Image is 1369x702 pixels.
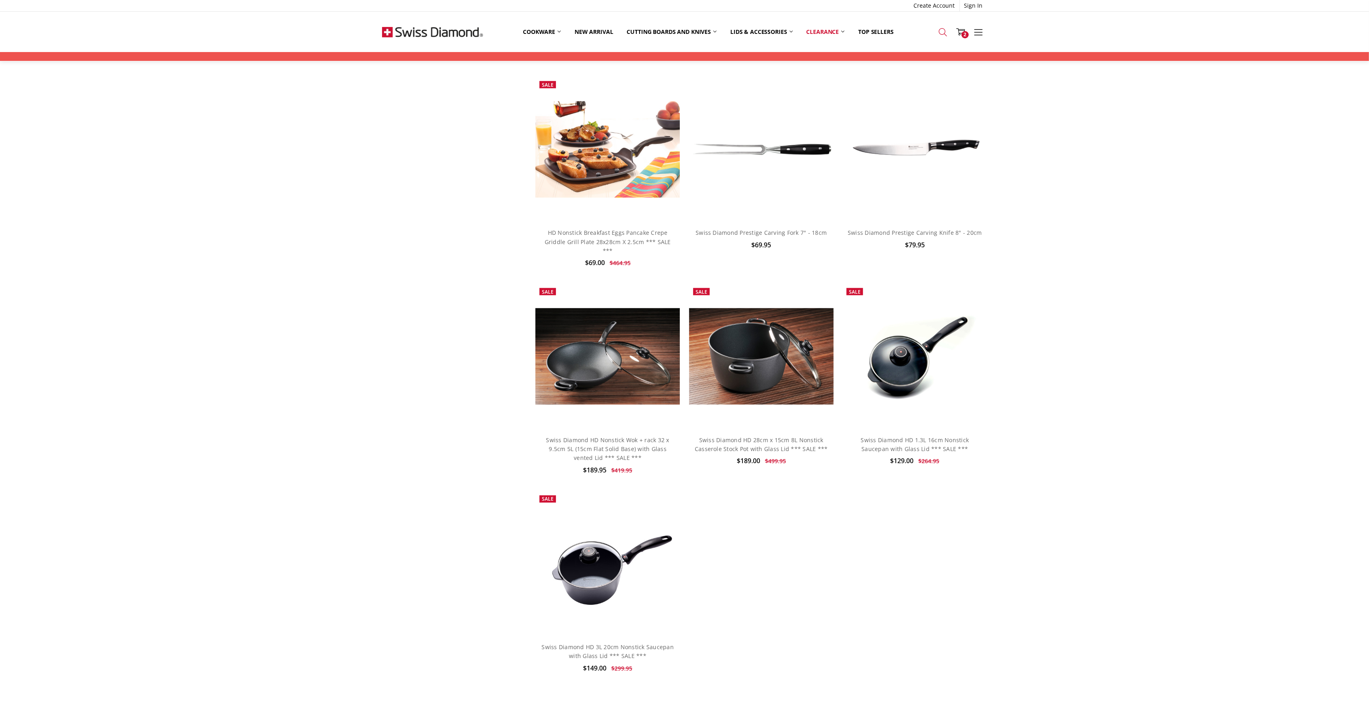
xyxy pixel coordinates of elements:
span: $464.95 [610,259,631,267]
a: 2 [952,22,970,42]
a: HD Nonstick Breakfast Eggs Pancake Crepe Griddle Grill Plate 28x28cm X 2.5cm *** SALE *** [535,77,680,221]
span: $189.00 [737,456,760,465]
span: $129.00 [890,456,913,465]
span: $79.95 [905,240,925,249]
span: $264.95 [918,457,939,465]
a: Swiss Diamond HD 3L 20cm Nonstick Saucepan with Glass Lid *** SALE *** [541,643,674,660]
a: HD Nonstick Breakfast Eggs Pancake Crepe Griddle Grill Plate 28x28cm X 2.5cm *** SALE *** [545,229,671,255]
span: Sale [542,81,554,88]
a: Cookware [516,23,568,41]
a: Swiss Diamond Prestige Carving Fork 7" - 18cm [696,229,827,236]
img: HD Nonstick Breakfast Eggs Pancake Crepe Griddle Grill Plate 28x28cm X 2.5cm *** SALE *** [535,101,680,198]
img: Swiss Diamond HD 3L 20cm Nonstick Saucepan with Glass Lid *** SALE *** [535,491,680,636]
a: Cutting boards and knives [620,23,724,41]
span: $69.95 [751,240,771,249]
span: Sale [542,288,554,295]
span: $499.95 [765,457,786,465]
span: $299.95 [611,664,632,672]
a: Swiss Diamond HD 1.3L 16cm Nonstick Saucepan with Glass Lid *** SALE *** [842,284,987,428]
a: Lids & Accessories [723,23,799,41]
img: Swiss Diamond HD 1.3L 16cm Nonstick Saucepan with Glass Lid *** SALE *** [842,306,987,407]
a: Swiss Diamond HD 28cm x 15cm 8L Nonstick Casserole Stock Pot with Glass Lid *** SALE *** [689,284,834,428]
span: $189.95 [583,466,606,474]
img: Swiss Diamond HD 28cm x 15cm 8L Nonstick Casserole Stock Pot with Glass Lid *** SALE *** [689,308,834,404]
span: Sale [849,288,861,295]
a: Swiss Diamond Prestige Carving Fork 7" - 18cm [689,77,834,221]
a: New arrival [568,23,620,41]
a: Swiss Diamond HD Nonstick Wok + rack 32 x 9.5cm 5L (15cm Flat Solid Base) with Glass vented Lid *... [546,436,669,462]
a: Swiss Diamond Prestige Carving Knife 8" - 20cm [848,229,982,236]
img: Swiss Diamond Prestige Carving Knife 8" - 20cm [842,135,987,163]
span: Sale [696,288,707,295]
img: Free Shipping On Every Order [382,12,483,52]
a: Top Sellers [851,23,900,41]
a: Clearance [800,23,852,41]
span: $149.00 [583,664,606,673]
span: 2 [961,31,969,38]
span: $69.00 [585,258,605,267]
span: Sale [542,495,554,502]
a: Swiss Diamond HD 1.3L 16cm Nonstick Saucepan with Glass Lid *** SALE *** [861,436,969,453]
a: Swiss Diamond HD 28cm x 15cm 8L Nonstick Casserole Stock Pot with Glass Lid *** SALE *** [695,436,828,453]
a: Swiss Diamond Prestige Carving Knife 8" - 20cm [842,77,987,221]
span: $419.95 [611,466,632,474]
img: Swiss Diamond Prestige Carving Fork 7" - 18cm [689,140,834,159]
